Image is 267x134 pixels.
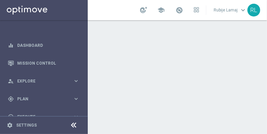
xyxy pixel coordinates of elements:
[8,78,73,84] div: Explore
[16,123,37,127] a: Settings
[8,54,79,72] div: Mission Control
[213,5,247,15] a: Rubije Lamajkeyboard_arrow_down
[17,54,79,72] a: Mission Control
[17,36,79,54] a: Dashboard
[157,6,165,14] span: school
[7,96,80,102] button: gps_fixed Plan keyboard_arrow_right
[17,97,73,101] span: Plan
[7,114,80,120] button: play_circle_outline Execute keyboard_arrow_right
[7,78,80,84] button: person_search Explore keyboard_arrow_right
[8,96,14,102] i: gps_fixed
[73,96,79,102] i: keyboard_arrow_right
[8,114,14,120] i: play_circle_outline
[8,114,73,120] div: Execute
[7,61,80,66] button: Mission Control
[7,43,80,48] button: equalizer Dashboard
[17,79,73,83] span: Explore
[73,78,79,84] i: keyboard_arrow_right
[8,42,14,48] i: equalizer
[247,4,260,16] div: RL
[8,78,14,84] i: person_search
[73,113,79,120] i: keyboard_arrow_right
[8,96,73,102] div: Plan
[239,6,247,14] span: keyboard_arrow_down
[7,122,13,128] i: settings
[17,115,73,119] span: Execute
[8,36,79,54] div: Dashboard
